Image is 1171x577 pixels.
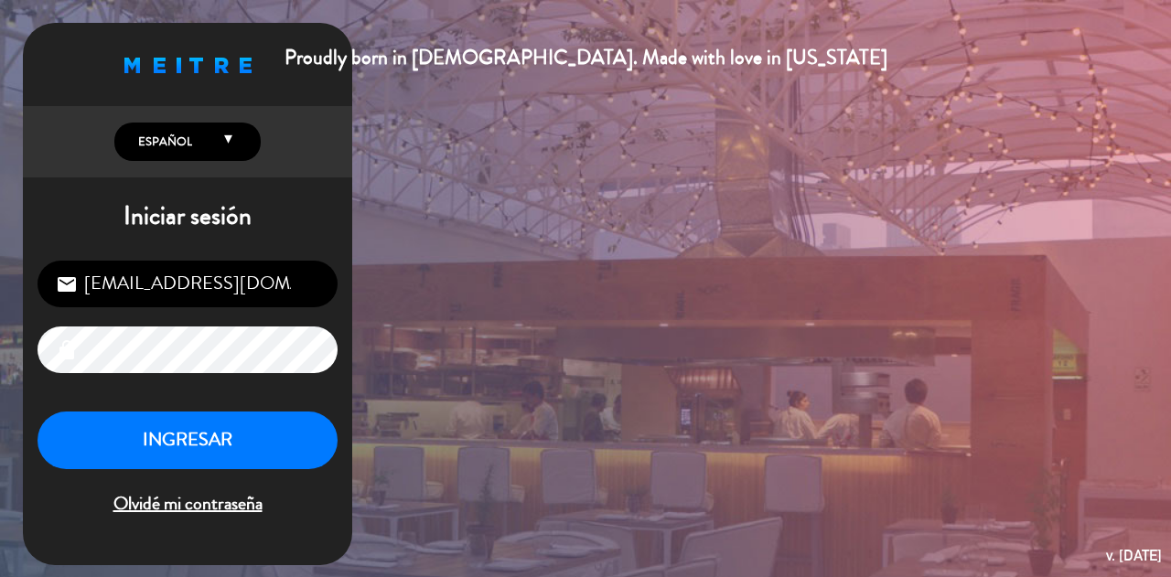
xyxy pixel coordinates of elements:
h1: Iniciar sesión [23,201,352,232]
input: Correo Electrónico [38,261,338,307]
button: INGRESAR [38,411,338,469]
span: Olvidé mi contraseña [38,489,338,519]
i: email [56,273,78,295]
i: lock [56,339,78,361]
div: v. [DATE] [1106,543,1162,568]
span: Español [134,133,192,151]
